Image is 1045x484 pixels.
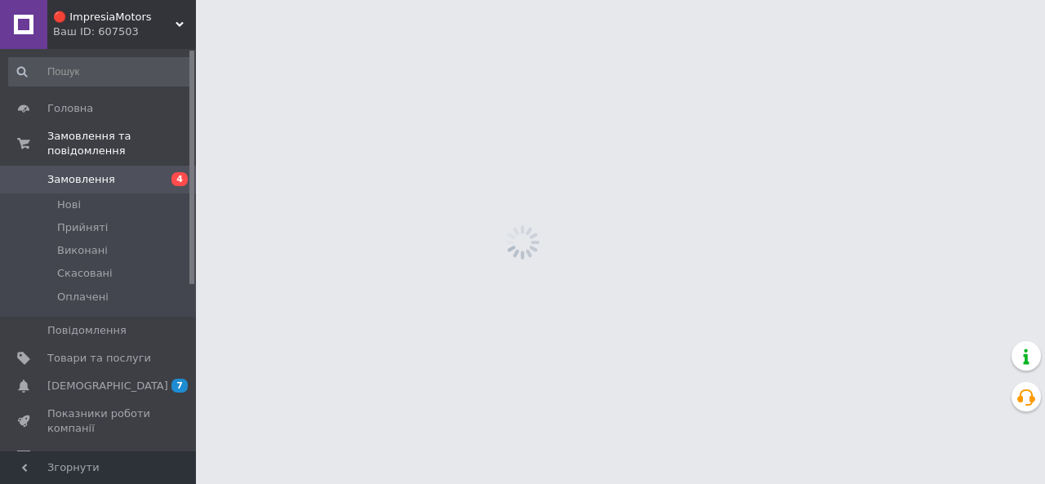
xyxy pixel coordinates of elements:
span: Показники роботи компанії [47,406,151,436]
span: Скасовані [57,266,113,281]
span: 4 [171,172,188,186]
span: Прийняті [57,220,108,235]
span: Повідомлення [47,323,127,338]
span: 🔴 ImpresiaMotors [53,10,176,24]
span: Замовлення [47,172,115,187]
span: Оплачені [57,290,109,304]
span: Товари та послуги [47,351,151,366]
div: Ваш ID: 607503 [53,24,196,39]
span: 7 [171,379,188,393]
span: Нові [57,198,81,212]
span: Головна [47,101,93,116]
span: Замовлення та повідомлення [47,129,196,158]
input: Пошук [8,57,193,87]
span: Виконані [57,243,108,258]
span: [DEMOGRAPHIC_DATA] [47,379,168,393]
span: Відгуки [47,450,90,464]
